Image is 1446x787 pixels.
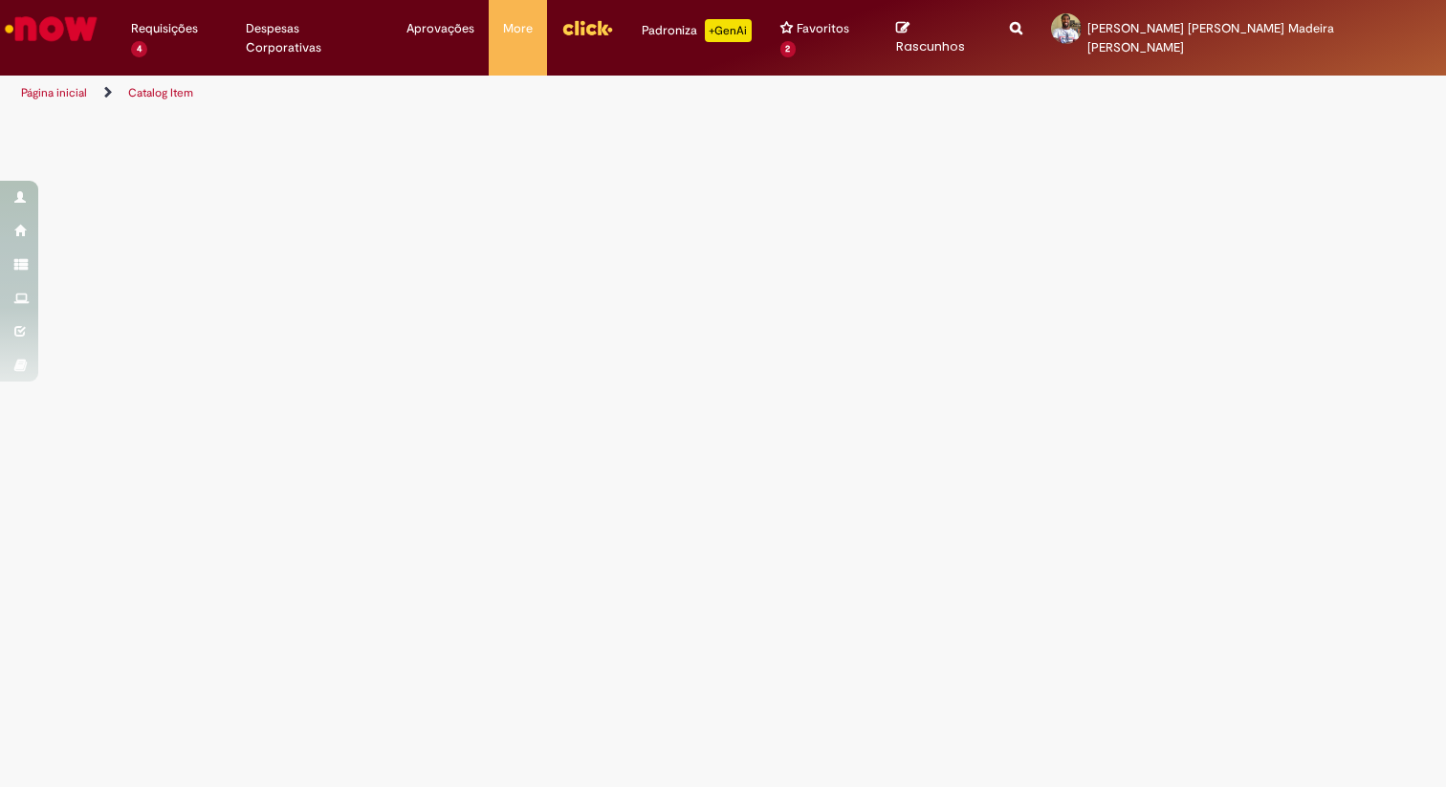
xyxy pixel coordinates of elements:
div: Padroniza [642,19,752,42]
span: Rascunhos [896,37,965,55]
ul: Trilhas de página [14,76,950,111]
img: ServiceNow [2,10,100,48]
span: 2 [780,41,797,57]
span: 4 [131,41,147,57]
p: +GenAi [705,19,752,42]
span: [PERSON_NAME] [PERSON_NAME] Madeira [PERSON_NAME] [1087,20,1334,55]
a: Página inicial [21,85,87,100]
span: Favoritos [797,19,849,38]
span: Despesas Corporativas [246,19,378,57]
a: Rascunhos [896,20,980,55]
span: Requisições [131,19,198,38]
a: Catalog Item [128,85,193,100]
img: click_logo_yellow_360x200.png [561,13,613,42]
span: Aprovações [406,19,474,38]
span: More [503,19,533,38]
